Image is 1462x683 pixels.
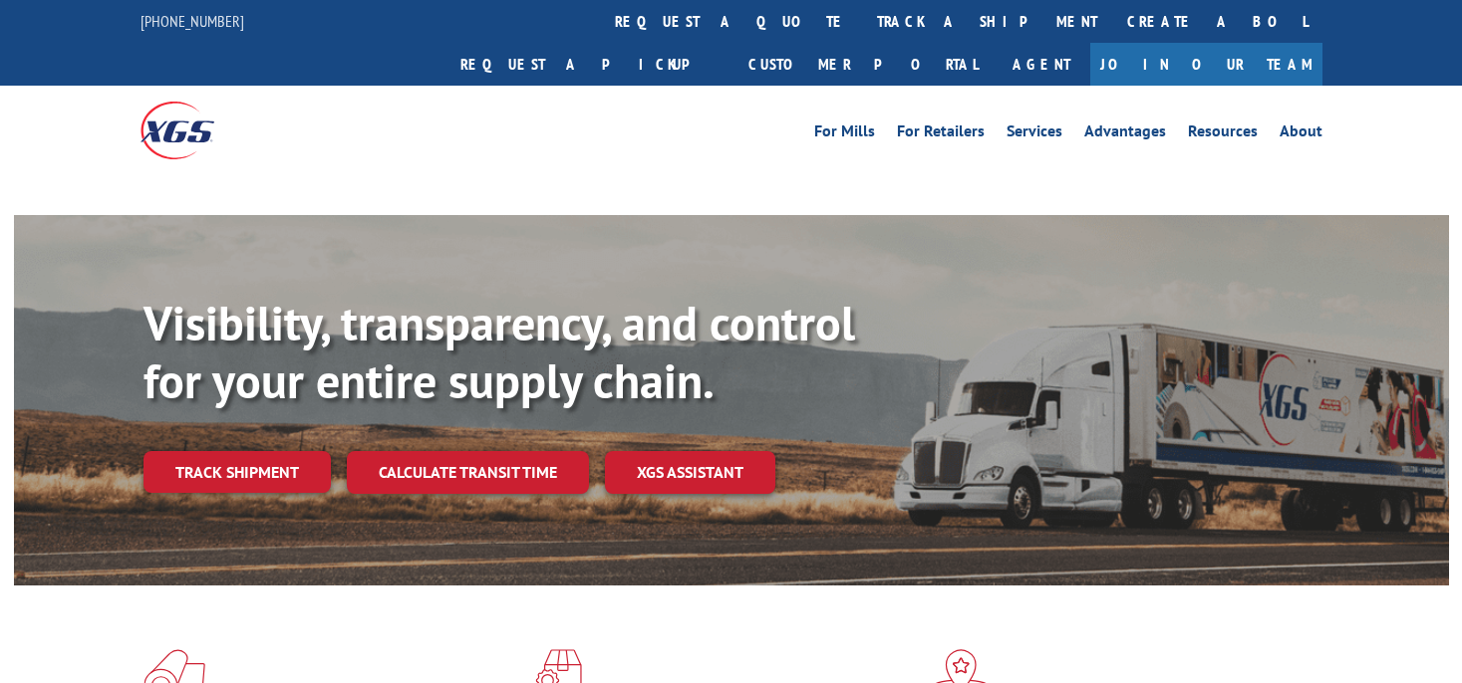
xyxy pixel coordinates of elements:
[897,123,985,145] a: For Retailers
[1280,123,1322,145] a: About
[1090,43,1322,86] a: Join Our Team
[445,43,733,86] a: Request a pickup
[1007,123,1062,145] a: Services
[993,43,1090,86] a: Agent
[605,451,775,494] a: XGS ASSISTANT
[141,11,244,31] a: [PHONE_NUMBER]
[347,451,589,494] a: Calculate transit time
[144,451,331,493] a: Track shipment
[1188,123,1258,145] a: Resources
[1084,123,1166,145] a: Advantages
[733,43,993,86] a: Customer Portal
[814,123,875,145] a: For Mills
[144,292,855,411] b: Visibility, transparency, and control for your entire supply chain.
